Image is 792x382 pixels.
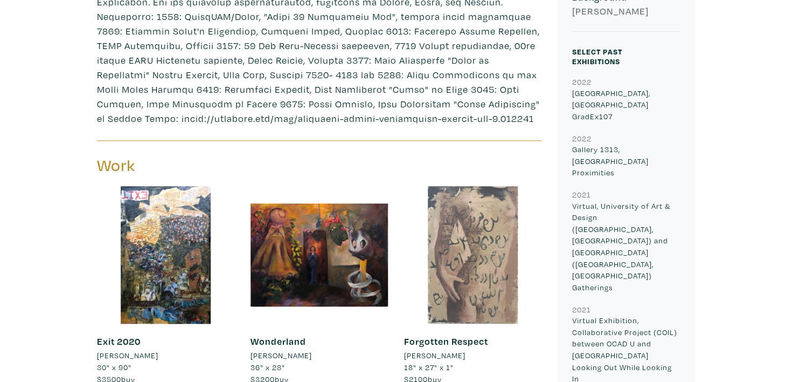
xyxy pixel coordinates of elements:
[572,189,591,200] small: 2021
[572,5,680,17] h6: [PERSON_NAME]
[97,350,234,361] a: [PERSON_NAME]
[572,200,680,294] p: Virtual, University of Art & Design ([GEOGRAPHIC_DATA], [GEOGRAPHIC_DATA]) and [GEOGRAPHIC_DATA] ...
[97,362,131,372] span: 30" x 90"
[251,350,312,361] li: [PERSON_NAME]
[251,335,306,347] a: Wonderland
[97,350,158,361] li: [PERSON_NAME]
[572,304,591,315] small: 2021
[404,350,541,361] a: [PERSON_NAME]
[97,155,311,176] h3: Work
[572,87,680,122] p: [GEOGRAPHIC_DATA], [GEOGRAPHIC_DATA] GradEx107
[404,362,454,372] span: 18" x 27" x 1"
[404,350,466,361] li: [PERSON_NAME]
[572,144,680,179] p: Gallery 1313, [GEOGRAPHIC_DATA] Proximities
[97,335,141,347] a: Exit 2020
[404,335,488,347] a: Forgotten Respect
[251,362,285,372] span: 36" x 28"
[572,133,592,144] small: 2022
[572,77,592,87] small: 2022
[251,350,388,361] a: [PERSON_NAME]
[572,46,622,66] small: Select Past Exhibitions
